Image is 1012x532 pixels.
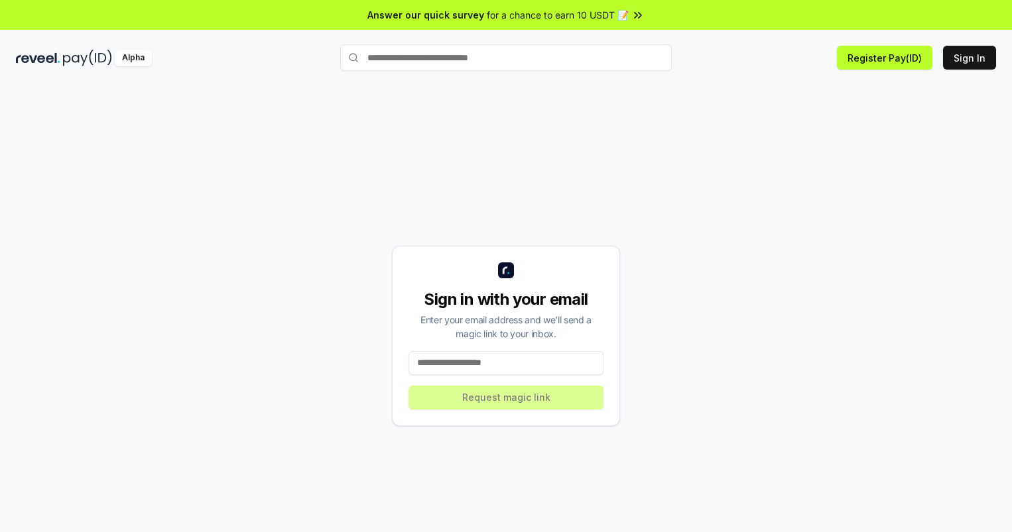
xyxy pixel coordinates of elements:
span: Answer our quick survey [367,8,484,22]
img: logo_small [498,262,514,278]
span: for a chance to earn 10 USDT 📝 [487,8,629,22]
button: Sign In [943,46,996,70]
div: Alpha [115,50,152,66]
img: pay_id [63,50,112,66]
div: Sign in with your email [409,289,603,310]
img: reveel_dark [16,50,60,66]
div: Enter your email address and we’ll send a magic link to your inbox. [409,313,603,341]
button: Register Pay(ID) [837,46,932,70]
